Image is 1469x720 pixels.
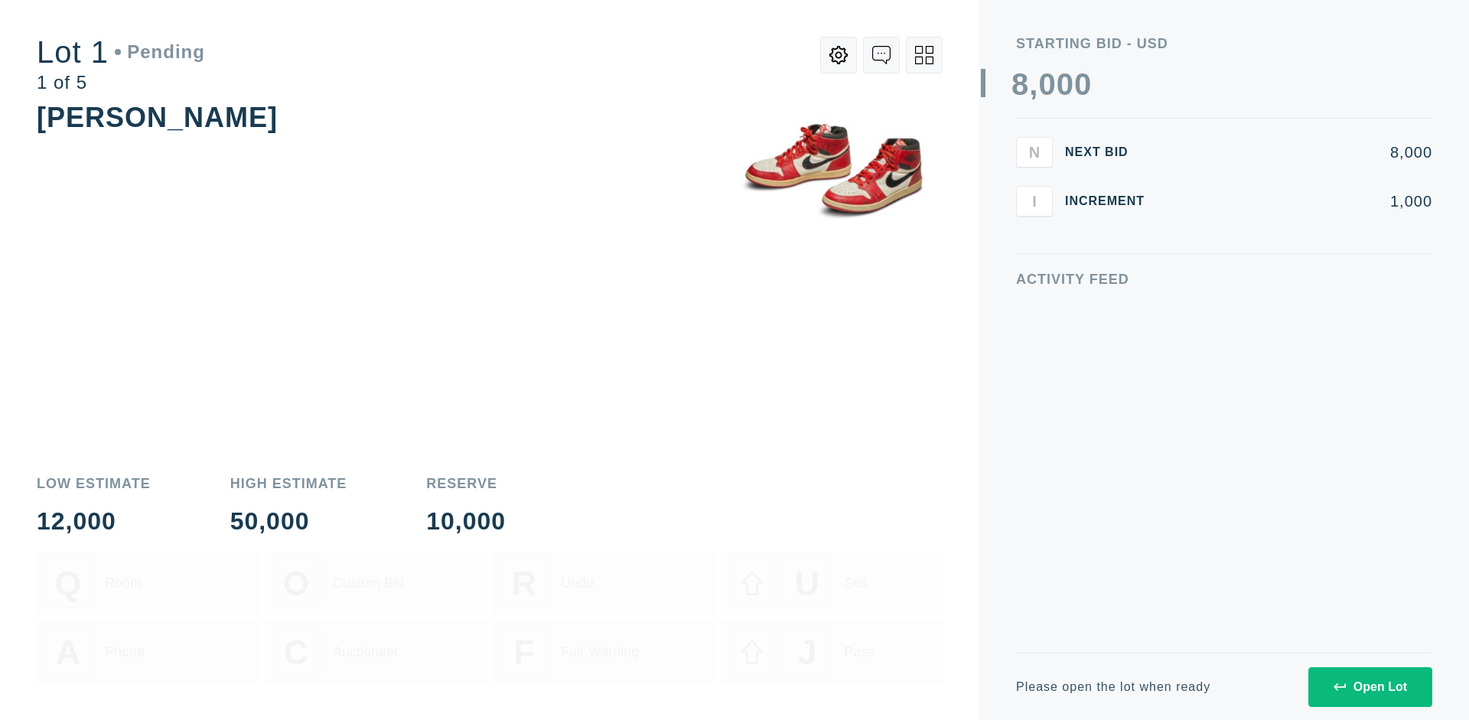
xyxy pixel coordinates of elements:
button: Open Lot [1308,667,1432,707]
div: Low Estimate [37,477,151,490]
button: N [1016,137,1053,168]
div: Next Bid [1065,146,1157,158]
div: Please open the lot when ready [1016,681,1210,693]
div: Starting Bid - USD [1016,37,1432,50]
div: 12,000 [37,509,151,533]
div: 0 [1057,69,1074,99]
div: Activity Feed [1016,272,1432,286]
button: I [1016,186,1053,217]
div: Increment [1065,195,1157,207]
div: [PERSON_NAME] [37,102,278,133]
div: Pending [115,43,205,61]
div: 8 [1011,69,1029,99]
div: 0 [1038,69,1056,99]
div: High Estimate [230,477,347,490]
div: Open Lot [1334,680,1407,694]
div: Reserve [426,477,506,490]
div: 1,000 [1169,194,1432,209]
div: Lot 1 [37,37,205,67]
div: 8,000 [1169,145,1432,160]
div: 50,000 [230,509,347,533]
div: , [1029,69,1038,375]
div: 0 [1074,69,1092,99]
span: N [1029,143,1040,161]
span: I [1032,192,1037,210]
div: 1 of 5 [37,73,205,92]
div: 10,000 [426,509,506,533]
